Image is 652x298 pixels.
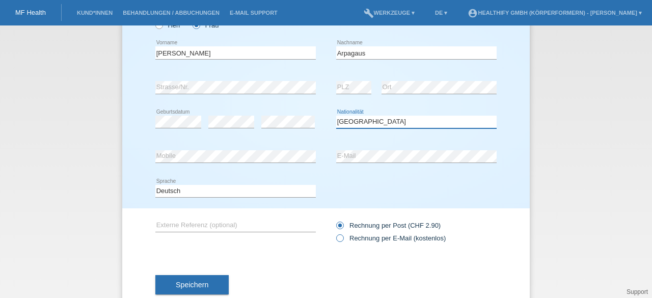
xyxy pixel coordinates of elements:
[118,10,225,16] a: Behandlungen / Abbuchungen
[430,10,452,16] a: DE ▾
[336,222,343,234] input: Rechnung per Post (CHF 2.90)
[15,9,46,16] a: MF Health
[627,288,648,295] a: Support
[225,10,283,16] a: E-Mail Support
[336,222,441,229] label: Rechnung per Post (CHF 2.90)
[176,281,208,289] span: Speichern
[155,275,229,294] button: Speichern
[364,8,374,18] i: build
[72,10,118,16] a: Kund*innen
[359,10,420,16] a: buildWerkzeuge ▾
[336,234,446,242] label: Rechnung per E-Mail (kostenlos)
[463,10,647,16] a: account_circleHealthify GmbH (Körperformern) - [PERSON_NAME] ▾
[468,8,478,18] i: account_circle
[336,234,343,247] input: Rechnung per E-Mail (kostenlos)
